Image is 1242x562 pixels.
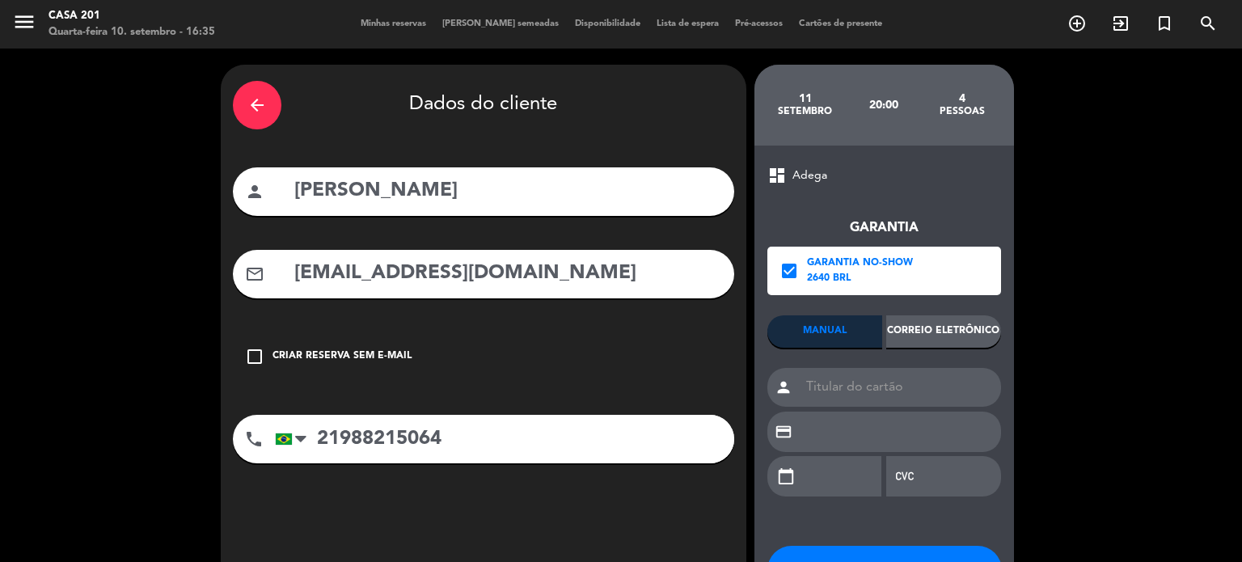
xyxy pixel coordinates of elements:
[245,347,264,366] i: check_box_outline_blank
[245,182,264,201] i: person
[293,257,722,290] input: Email do cliente
[807,271,913,287] div: 2640 BRL
[567,19,648,28] span: Disponibilidade
[933,457,992,496] iframe: Quadro seguro de entrada do CVC
[648,19,727,28] span: Lista de espera
[1198,14,1218,33] i: search
[276,416,313,463] div: Brazil (Brasil): +55
[767,166,787,185] span: dashboard
[767,92,845,105] div: 11
[49,8,215,24] div: Casa 201
[353,19,434,28] span: Minhas reservas
[12,10,36,34] i: menu
[814,457,873,496] iframe: Quadro seguro de entrada da data de validade
[293,175,722,208] input: Nome do cliente
[767,105,845,118] div: setembro
[272,349,412,365] div: Criar reserva sem e-mail
[775,423,792,441] i: credit_card
[727,19,791,28] span: Pré-acessos
[777,467,795,485] i: calendar_today
[12,10,36,40] button: menu
[807,256,913,272] div: Garantia No-show
[1111,14,1130,33] i: exit_to_app
[244,429,264,449] i: phone
[844,77,923,133] div: 20:00
[809,412,992,451] iframe: Quadro seguro de entrada do número do cartão
[1067,14,1087,33] i: add_circle_outline
[923,92,1001,105] div: 4
[767,218,1001,239] div: Garantia
[233,77,734,133] div: Dados do cliente
[791,19,890,28] span: Cartões de presente
[1155,14,1174,33] i: turned_in_not
[245,264,264,284] i: mail_outline
[923,105,1001,118] div: pessoas
[792,167,827,185] span: Adega
[800,368,1001,407] input: Titular do cartão
[247,95,267,115] i: arrow_back
[767,315,882,348] div: MANUAL
[434,19,567,28] span: [PERSON_NAME] semeadas
[779,261,799,281] i: check_box
[886,315,1001,348] div: Correio eletrônico
[775,378,792,396] i: person
[49,24,215,40] div: Quarta-feira 10. setembro - 16:35
[275,415,734,463] input: Número de telefone ...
